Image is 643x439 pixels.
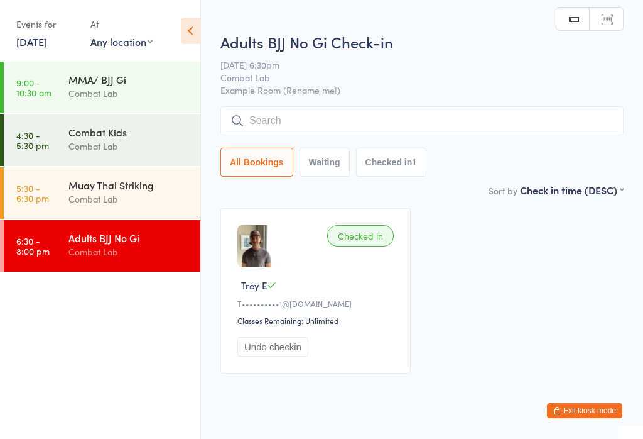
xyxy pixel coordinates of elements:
[68,139,190,153] div: Combat Lab
[68,125,190,139] div: Combat Kids
[220,148,293,177] button: All Bookings
[237,298,397,309] div: T••••••••••1@[DOMAIN_NAME]
[300,148,350,177] button: Waiting
[547,403,622,418] button: Exit kiosk mode
[220,31,624,52] h2: Adults BJJ No Gi Check-in
[220,106,624,135] input: Search
[68,192,190,206] div: Combat Lab
[4,220,200,272] a: 6:30 -8:00 pmAdults BJJ No GiCombat Lab
[68,178,190,192] div: Muay Thai Striking
[520,183,624,197] div: Check in time (DESC)
[412,157,417,167] div: 1
[16,183,49,203] time: 5:30 - 6:30 pm
[16,130,49,150] time: 4:30 - 5:30 pm
[489,184,517,197] label: Sort by
[220,58,604,71] span: [DATE] 6:30pm
[237,315,397,326] div: Classes Remaining: Unlimited
[4,114,200,166] a: 4:30 -5:30 pmCombat KidsCombat Lab
[90,14,153,35] div: At
[16,77,51,97] time: 9:00 - 10:30 am
[90,35,153,48] div: Any location
[220,71,604,84] span: Combat Lab
[16,236,50,256] time: 6:30 - 8:00 pm
[68,231,190,245] div: Adults BJJ No Gi
[68,245,190,259] div: Combat Lab
[241,279,267,292] span: Trey E
[356,148,427,177] button: Checked in1
[4,62,200,113] a: 9:00 -10:30 amMMA/ BJJ GiCombat Lab
[68,72,190,86] div: MMA/ BJJ Gi
[68,86,190,101] div: Combat Lab
[4,167,200,219] a: 5:30 -6:30 pmMuay Thai StrikingCombat Lab
[237,225,279,267] img: image1744701292.png
[237,337,308,357] button: Undo checkin
[16,35,47,48] a: [DATE]
[220,84,624,96] span: Example Room (Rename me!)
[16,14,78,35] div: Events for
[327,225,394,247] div: Checked in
